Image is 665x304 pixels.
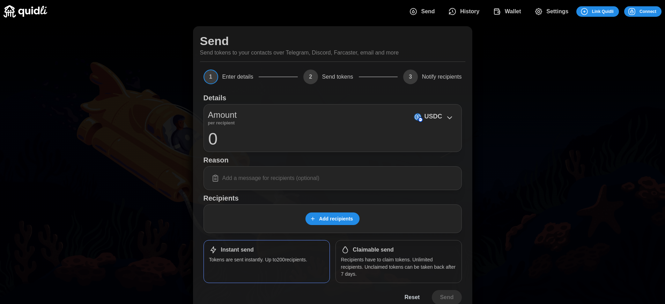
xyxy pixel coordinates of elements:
span: Send [421,5,435,19]
p: Recipients have to claim tokens. Unlimited recipients. Unclaimed tokens can be taken back after 7... [341,256,456,277]
span: Wallet [505,5,521,19]
p: Send tokens to your contacts over Telegram, Discord, Farcaster, email and more [200,49,399,57]
input: 0 [208,130,457,147]
button: 2Send tokens [303,70,353,84]
p: per recipient [208,121,237,125]
span: Link Quidli [592,7,614,16]
span: Connect [640,7,656,16]
button: Link Quidli [576,6,619,17]
h1: Details [204,93,227,102]
span: Settings [546,5,568,19]
button: Add recipients [305,212,360,225]
img: USDC (on Base) [414,113,421,121]
h1: Reason [204,155,462,165]
h1: Claimable send [353,246,394,254]
span: Add recipients [319,213,353,225]
button: Send [404,4,443,19]
span: 2 [303,70,318,84]
img: Quidli [3,5,47,17]
p: Amount [208,109,237,121]
button: Settings [529,4,577,19]
h1: Send [200,33,229,49]
input: Add a message for recipients (optional) [208,171,457,186]
h1: Instant send [221,246,254,254]
span: Send tokens [322,74,353,80]
p: USDC [424,111,442,122]
button: Wallet [487,4,529,19]
span: 3 [403,70,418,84]
button: Connect [624,6,662,17]
button: 3Notify recipients [403,70,462,84]
span: Notify recipients [422,74,462,80]
h1: Recipients [204,194,462,203]
span: History [460,5,479,19]
button: History [443,4,488,19]
span: Enter details [222,74,253,80]
p: Tokens are sent instantly. Up to 200 recipients. [209,256,324,263]
button: 1Enter details [204,70,253,84]
span: 1 [204,70,218,84]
